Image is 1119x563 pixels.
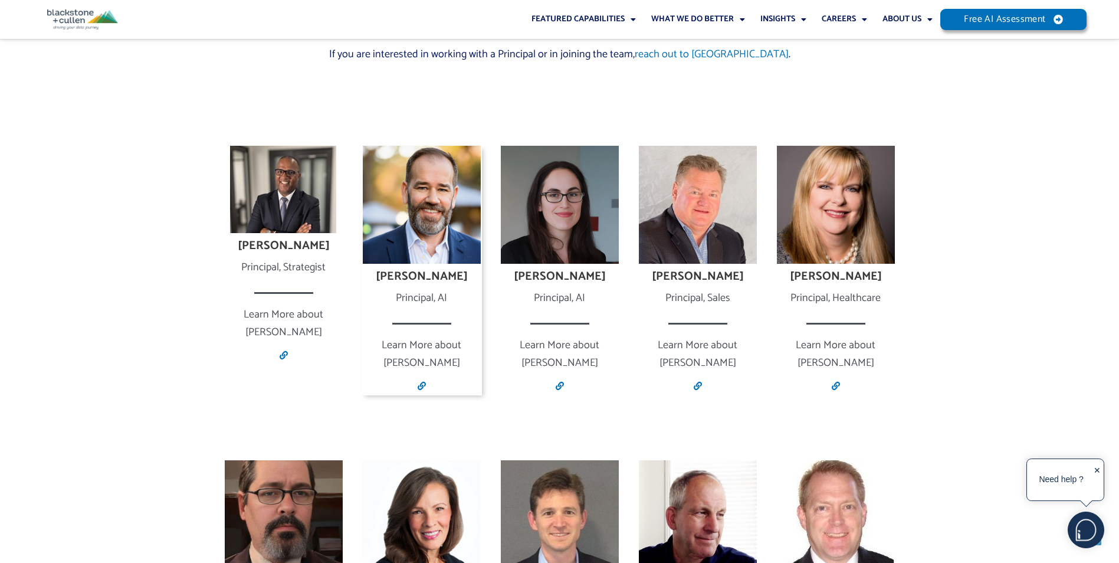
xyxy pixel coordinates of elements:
[1029,461,1094,499] div: Need help ?
[776,290,896,307] div: Principal, Healthcare
[230,146,336,233] img: Tommy Stewart, CRM Strategist
[229,46,890,64] p: If you are interested in working with a Principal or in joining the team, .
[362,270,482,284] h4: [PERSON_NAME]
[940,9,1087,30] a: Free AI Assessment
[638,290,758,307] div: Principal, Sales
[363,146,481,264] img: Sean Wood, Human Pilots
[639,146,757,264] img: Dean Nolley
[635,45,789,63] a: reach out to [GEOGRAPHIC_DATA]
[362,290,482,307] div: Principal, AI
[500,290,620,307] div: Principal, AI
[500,337,620,372] p: Learn More about [PERSON_NAME]
[224,259,344,277] div: Principal, Strategist
[638,270,758,284] h4: [PERSON_NAME]
[777,146,895,264] img: Karyn Mullins
[964,15,1045,24] span: Free AI Assessment
[224,306,344,341] p: Learn More about [PERSON_NAME]
[224,239,344,253] h4: [PERSON_NAME]
[638,337,758,372] p: Learn More about [PERSON_NAME]
[776,337,896,372] p: Learn More about [PERSON_NAME]
[362,337,482,372] p: Learn More about [PERSON_NAME]
[1094,462,1101,499] div: ✕
[500,270,620,284] h4: [PERSON_NAME]
[1068,512,1104,548] img: users%2F5SSOSaKfQqXq3cFEnIZRYMEs4ra2%2Fmedia%2Fimages%2F-Bulle%20blanche%20sans%20fond%20%2B%20ma...
[776,270,896,284] h4: [PERSON_NAME]
[501,146,619,264] img: Alexis Yelton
